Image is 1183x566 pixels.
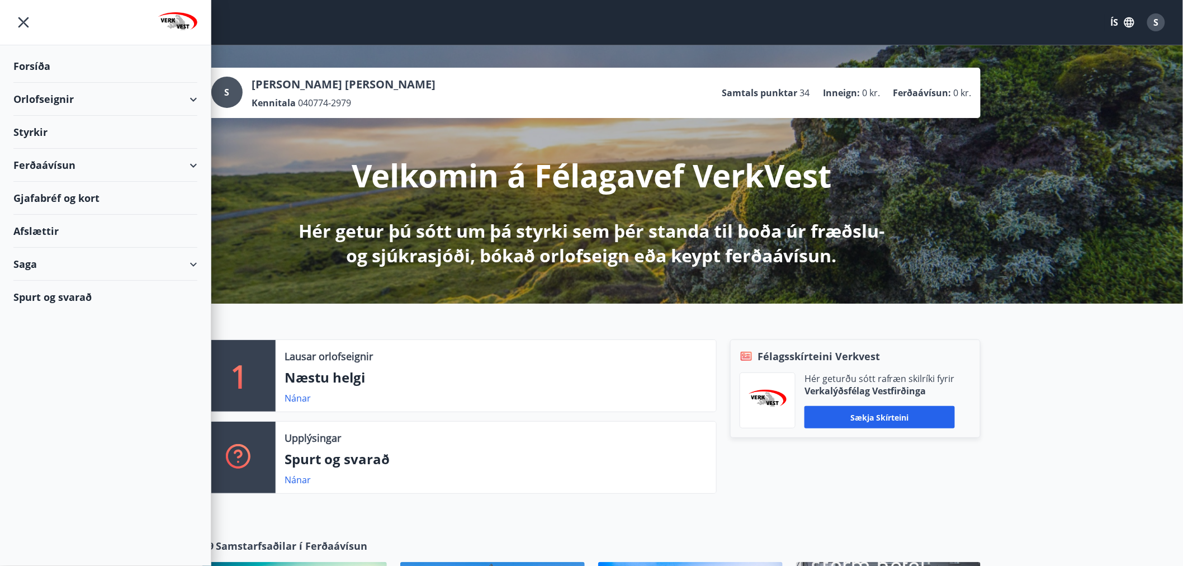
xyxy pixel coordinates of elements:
p: Samtals punktar [722,87,797,99]
p: Næstu helgi [285,368,707,387]
span: 0 kr. [954,87,972,99]
p: 1 [230,355,248,397]
p: Velkomin á Félagavef VerkVest [352,154,831,196]
span: Samstarfsaðilar í Ferðaávísun [216,539,367,553]
img: jihgzMk4dcgjRAW2aMgpbAqQEG7LZi0j9dOLAUvz.png [749,390,787,412]
p: Inneign : [823,87,860,99]
p: Spurt og svarað [285,450,707,469]
p: Lausar orlofseignir [285,349,373,364]
span: S [225,86,230,98]
span: 040774-2979 [298,97,351,109]
span: 34 [799,87,810,99]
p: Upplýsingar [285,431,341,445]
p: [PERSON_NAME] [PERSON_NAME] [252,77,436,92]
button: Sækja skírteini [805,406,955,428]
div: Ferðaávísun [13,149,197,182]
div: Saga [13,248,197,281]
button: menu [13,12,34,32]
p: Kennitala [252,97,296,109]
div: Forsíða [13,50,197,83]
p: Hér geturðu sótt rafræn skilríki fyrir [805,372,955,385]
div: Styrkir [13,116,197,149]
a: Nánar [285,474,311,486]
div: Gjafabréf og kort [13,182,197,215]
div: Orlofseignir [13,83,197,116]
span: Félagsskírteini Verkvest [758,349,880,364]
a: Nánar [285,392,311,404]
span: S [1154,16,1159,29]
p: Hér getur þú sótt um þá styrki sem þér standa til boða úr fræðslu- og sjúkrasjóði, bókað orlofsei... [296,219,887,268]
button: S [1143,9,1170,36]
div: Spurt og svarað [13,281,197,313]
div: Afslættir [13,215,197,248]
p: Ferðaávísun : [893,87,952,99]
p: Verkalýðsfélag Vestfirðinga [805,385,955,397]
button: ÍS [1105,12,1141,32]
img: union_logo [158,12,197,35]
span: 0 kr. [862,87,880,99]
